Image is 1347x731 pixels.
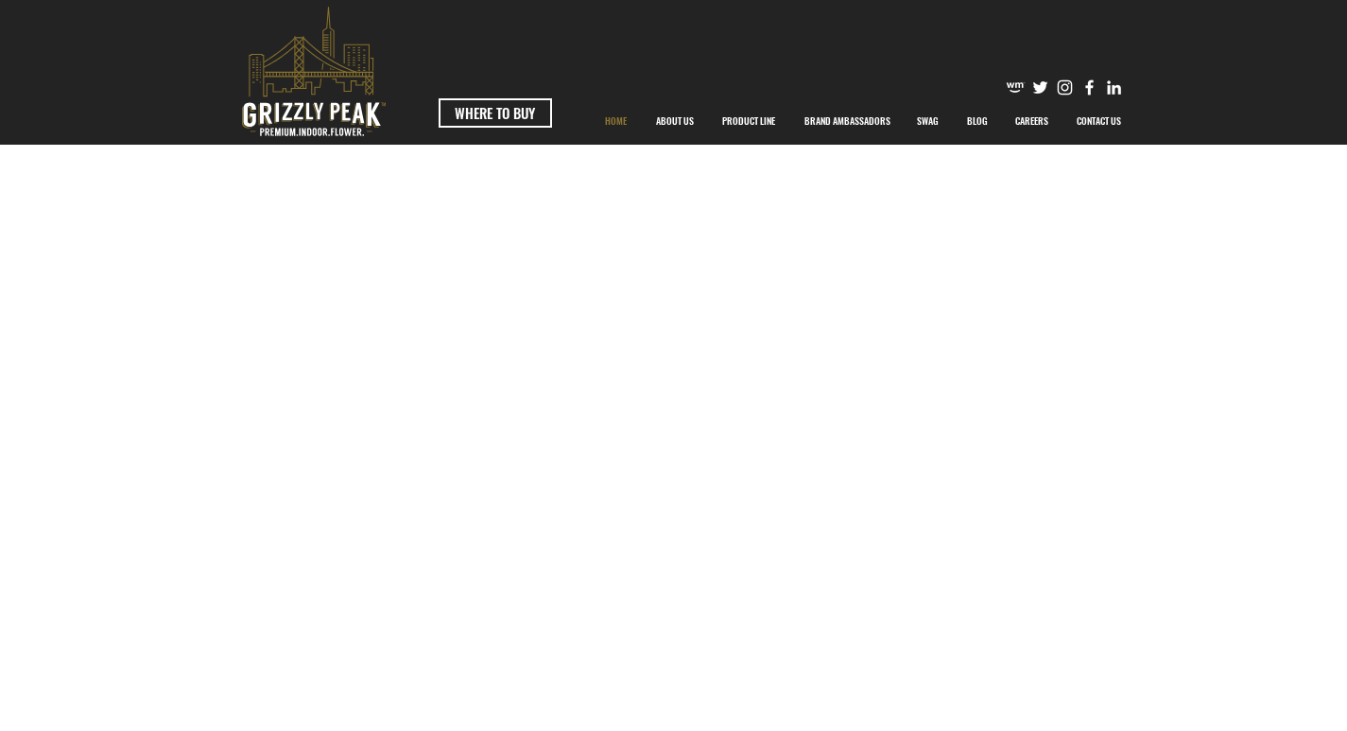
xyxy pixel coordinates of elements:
[713,97,785,145] p: PRODUCT LINE
[642,97,708,145] a: ABOUT US
[439,98,552,128] a: WHERE TO BUY
[455,103,535,123] span: WHERE TO BUY
[790,97,903,145] div: BRAND AMBASSADORS
[591,97,642,145] a: HOME
[596,97,636,145] p: HOME
[907,97,948,145] p: SWAG
[1001,97,1062,145] a: CAREERS
[1006,78,1124,97] ul: Social Bar
[903,97,953,145] a: SWAG
[591,97,1136,145] nav: Site
[1104,78,1124,97] img: Likedin
[1067,97,1131,145] p: CONTACT US
[1006,78,1026,97] img: weedmaps
[953,97,1001,145] a: BLOG
[1055,78,1075,97] img: Instagram
[1030,78,1050,97] img: Twitter
[1006,97,1058,145] p: CAREERS
[708,97,790,145] a: PRODUCT LINE
[795,97,900,145] p: BRAND AMBASSADORS
[647,97,703,145] p: ABOUT US
[1062,97,1136,145] a: CONTACT US
[242,7,386,136] svg: premium-indoor-flower
[1079,78,1099,97] img: Facebook
[958,97,997,145] p: BLOG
